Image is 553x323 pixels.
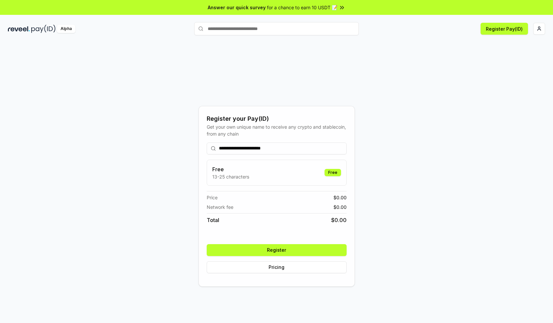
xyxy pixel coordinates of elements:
h3: Free [212,165,249,173]
img: pay_id [31,25,56,33]
span: Price [207,194,218,201]
span: Answer our quick survey [208,4,266,11]
div: Register your Pay(ID) [207,114,347,123]
button: Pricing [207,261,347,273]
span: for a chance to earn 10 USDT 📝 [267,4,337,11]
div: Get your own unique name to receive any crypto and stablecoin, from any chain [207,123,347,137]
div: Free [325,169,341,176]
button: Register [207,244,347,256]
span: $ 0.00 [333,194,347,201]
img: reveel_dark [8,25,30,33]
button: Register Pay(ID) [481,23,528,35]
span: $ 0.00 [333,204,347,210]
span: $ 0.00 [331,216,347,224]
p: 13-25 characters [212,173,249,180]
div: Alpha [57,25,75,33]
span: Total [207,216,219,224]
span: Network fee [207,204,233,210]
